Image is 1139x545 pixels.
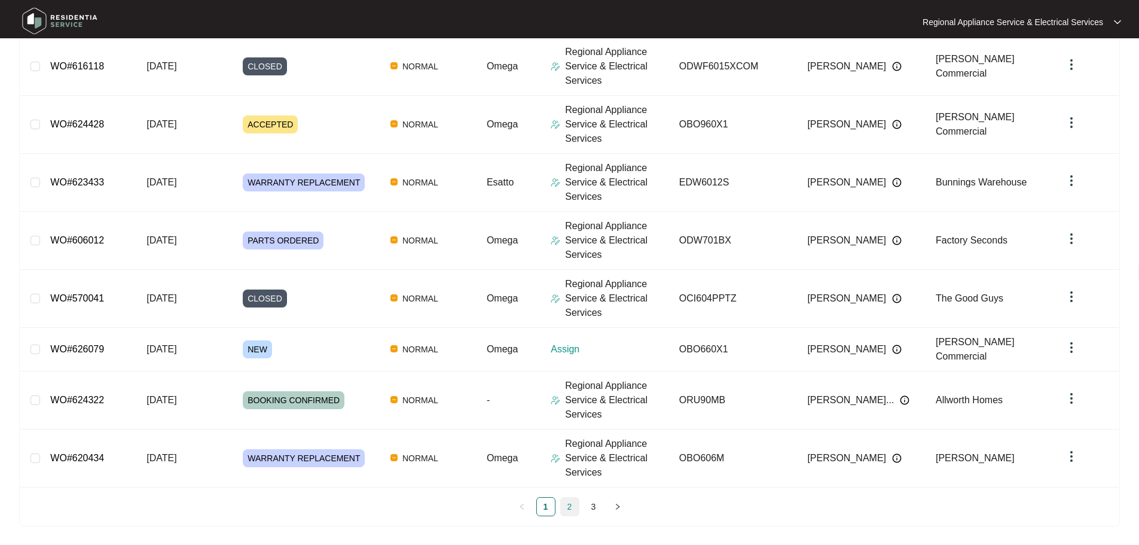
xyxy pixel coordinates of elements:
[565,437,670,480] p: Regional Appliance Service & Electrical Services
[398,451,443,465] span: NORMAL
[487,119,518,129] span: Omega
[900,395,909,405] img: Info icon
[398,233,443,248] span: NORMAL
[487,235,518,245] span: Omega
[390,120,398,127] img: Vercel Logo
[892,453,902,463] img: Info icon
[565,379,670,422] p: Regional Appliance Service & Electrical Services
[243,290,287,307] span: CLOSED
[390,294,398,302] img: Vercel Logo
[243,232,323,249] span: PARTS ORDERED
[807,59,886,74] span: [PERSON_NAME]
[936,337,1015,361] span: [PERSON_NAME] Commercial
[670,372,798,430] td: ORU90MB
[512,497,532,516] button: left
[243,57,287,75] span: CLOSED
[584,497,603,516] li: 3
[936,235,1007,245] span: Factory Seconds
[807,291,886,306] span: [PERSON_NAME]
[807,117,886,132] span: [PERSON_NAME]
[390,454,398,461] img: Vercel Logo
[1064,115,1079,130] img: dropdown arrow
[670,96,798,154] td: OBO960X1
[551,62,560,71] img: Assigner Icon
[398,342,443,357] span: NORMAL
[243,173,365,191] span: WARRANTY REPLACEMENT
[670,38,798,96] td: ODWF6015XCOM
[670,430,798,488] td: OBO606M
[146,119,176,129] span: [DATE]
[807,342,886,357] span: [PERSON_NAME]
[50,293,104,303] a: WO#570041
[487,61,518,71] span: Omega
[565,277,670,320] p: Regional Appliance Service & Electrical Services
[670,154,798,212] td: EDW6012S
[487,177,514,187] span: Esatto
[537,498,555,516] a: 1
[1064,340,1079,355] img: dropdown arrow
[18,3,102,39] img: residentia service logo
[670,212,798,270] td: ODW701BX
[551,178,560,187] img: Assigner Icon
[50,344,104,354] a: WO#626079
[892,236,902,245] img: Info icon
[551,342,670,357] p: Assign
[518,503,526,510] span: left
[923,16,1103,28] p: Regional Appliance Service & Electrical Services
[50,177,104,187] a: WO#623433
[512,497,532,516] li: Previous Page
[536,497,555,516] li: 1
[1064,449,1079,464] img: dropdown arrow
[565,219,670,262] p: Regional Appliance Service & Electrical Services
[551,294,560,303] img: Assigner Icon
[892,62,902,71] img: Info icon
[487,293,518,303] span: Omega
[936,453,1015,463] span: [PERSON_NAME]
[50,119,104,129] a: WO#624428
[807,393,894,407] span: [PERSON_NAME]...
[551,236,560,245] img: Assigner Icon
[670,270,798,328] td: OCI604PPTZ
[1064,391,1079,406] img: dropdown arrow
[892,120,902,129] img: Info icon
[398,291,443,306] span: NORMAL
[50,395,104,405] a: WO#624322
[146,344,176,354] span: [DATE]
[551,120,560,129] img: Assigner Icon
[146,235,176,245] span: [DATE]
[565,45,670,88] p: Regional Appliance Service & Electrical Services
[146,453,176,463] span: [DATE]
[1064,173,1079,188] img: dropdown arrow
[243,449,365,467] span: WARRANTY REPLACEMENT
[892,345,902,354] img: Info icon
[390,236,398,243] img: Vercel Logo
[936,54,1015,78] span: [PERSON_NAME] Commercial
[936,112,1015,136] span: [PERSON_NAME] Commercial
[1114,19,1121,25] img: dropdown arrow
[146,177,176,187] span: [DATE]
[398,175,443,190] span: NORMAL
[390,178,398,185] img: Vercel Logo
[936,177,1027,187] span: Bunnings Warehouse
[390,396,398,403] img: Vercel Logo
[1064,57,1079,72] img: dropdown arrow
[398,393,443,407] span: NORMAL
[892,294,902,303] img: Info icon
[50,61,104,71] a: WO#616118
[670,328,798,372] td: OBO660X1
[243,340,272,358] span: NEW
[560,497,579,516] li: 2
[146,395,176,405] span: [DATE]
[608,497,627,516] button: right
[50,235,104,245] a: WO#606012
[565,103,670,146] p: Regional Appliance Service & Electrical Services
[807,175,886,190] span: [PERSON_NAME]
[807,233,886,248] span: [PERSON_NAME]
[398,59,443,74] span: NORMAL
[1064,232,1079,246] img: dropdown arrow
[487,453,518,463] span: Omega
[243,391,344,409] span: BOOKING CONFIRMED
[390,345,398,352] img: Vercel Logo
[614,503,621,510] span: right
[398,117,443,132] span: NORMAL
